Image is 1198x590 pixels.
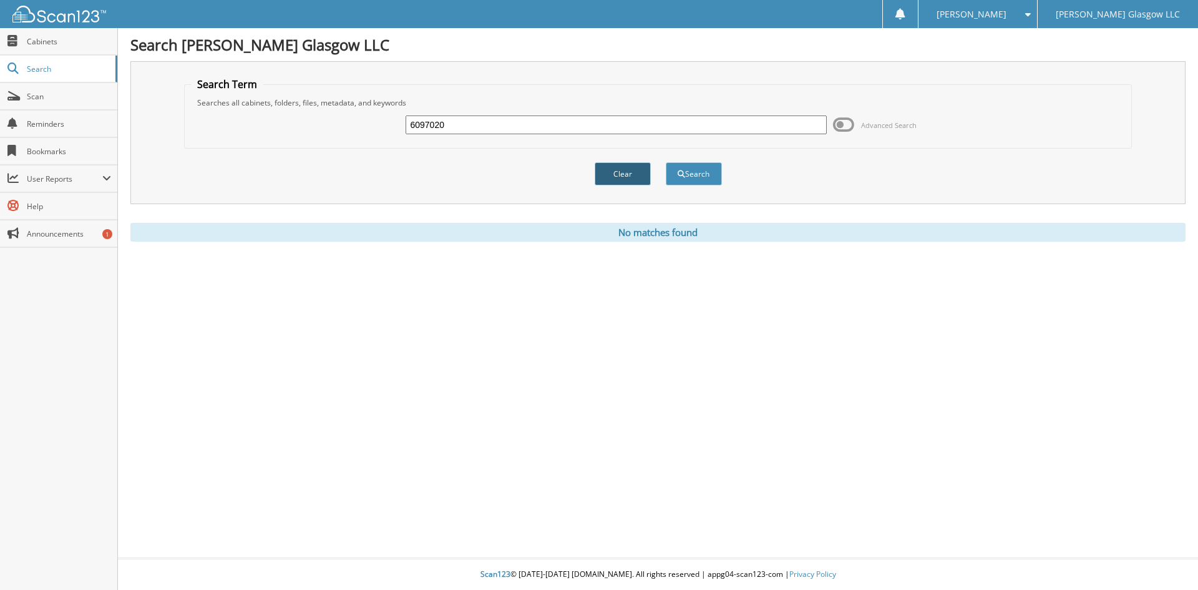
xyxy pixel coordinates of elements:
span: Advanced Search [861,120,917,130]
span: Reminders [27,119,111,129]
span: Search [27,64,109,74]
span: [PERSON_NAME] Glasgow LLC [1056,11,1180,18]
div: 1 [102,229,112,239]
span: [PERSON_NAME] [937,11,1006,18]
span: Bookmarks [27,146,111,157]
span: Help [27,201,111,212]
div: No matches found [130,223,1186,242]
a: Privacy Policy [789,569,836,579]
button: Search [666,162,722,185]
div: © [DATE]-[DATE] [DOMAIN_NAME]. All rights reserved | appg04-scan123-com | [118,559,1198,590]
span: Scan [27,91,111,102]
span: Announcements [27,229,111,239]
span: Scan123 [480,569,510,579]
img: scan123-logo-white.svg [12,6,106,22]
iframe: Chat Widget [1136,530,1198,590]
div: Searches all cabinets, folders, files, metadata, and keywords [191,97,1126,108]
span: Cabinets [27,36,111,47]
h1: Search [PERSON_NAME] Glasgow LLC [130,34,1186,55]
legend: Search Term [191,77,263,91]
button: Clear [595,162,651,185]
span: User Reports [27,174,102,184]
